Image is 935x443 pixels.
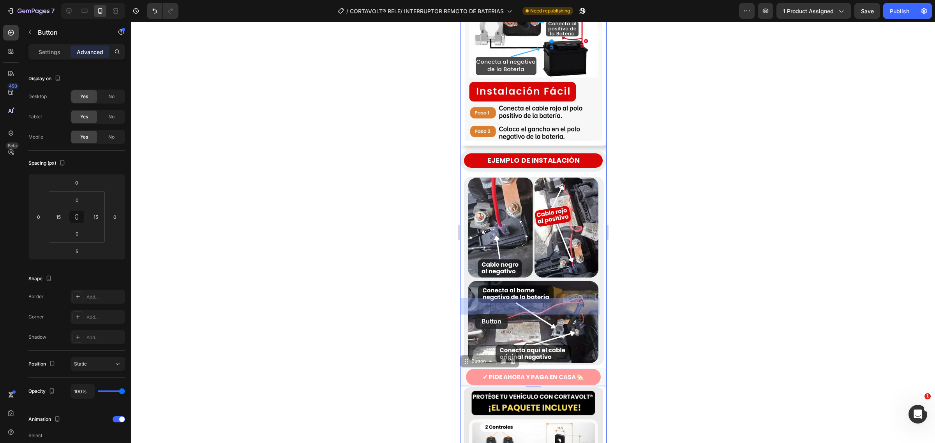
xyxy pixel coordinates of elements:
[6,142,19,149] div: Beta
[86,334,123,341] div: Add...
[80,134,88,141] span: Yes
[28,93,47,100] div: Desktop
[90,211,102,223] input: 15px
[39,48,60,56] p: Settings
[33,211,44,223] input: 0
[890,7,909,15] div: Publish
[924,393,931,399] span: 1
[86,314,123,321] div: Add...
[28,74,62,84] div: Display on
[69,245,85,257] input: 5
[109,211,121,223] input: 0
[350,7,504,15] span: CORTAVOLT® RELE/ INTERRUPTOR REMOTO DE BATERIAS
[776,3,851,19] button: 1 product assigned
[28,313,44,320] div: Corner
[783,7,834,15] span: 1 product assigned
[51,6,55,16] p: 7
[28,334,46,341] div: Shadow
[346,7,348,15] span: /
[71,384,94,398] input: Auto
[28,414,62,425] div: Animation
[53,211,64,223] input: 15px
[108,113,115,120] span: No
[69,228,85,239] input: 0px
[3,3,58,19] button: 7
[854,3,880,19] button: Save
[69,194,85,206] input: 0px
[71,357,125,371] button: Static
[28,113,42,120] div: Tablet
[80,93,88,100] span: Yes
[28,274,53,284] div: Shape
[460,22,607,443] iframe: Design area
[883,3,916,19] button: Publish
[28,158,67,169] div: Spacing (px)
[147,3,178,19] div: Undo/Redo
[861,8,874,14] span: Save
[28,386,56,397] div: Opacity
[7,83,19,89] div: 450
[28,359,57,369] div: Position
[108,93,115,100] span: No
[77,48,103,56] p: Advanced
[28,293,44,300] div: Border
[28,134,43,141] div: Mobile
[38,28,104,37] p: Button
[108,134,115,141] span: No
[530,7,570,14] span: Need republishing
[86,294,123,301] div: Add...
[74,361,87,367] span: Static
[69,177,85,188] input: 0
[28,429,125,443] p: Select
[909,405,927,424] iframe: Intercom live chat
[80,113,88,120] span: Yes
